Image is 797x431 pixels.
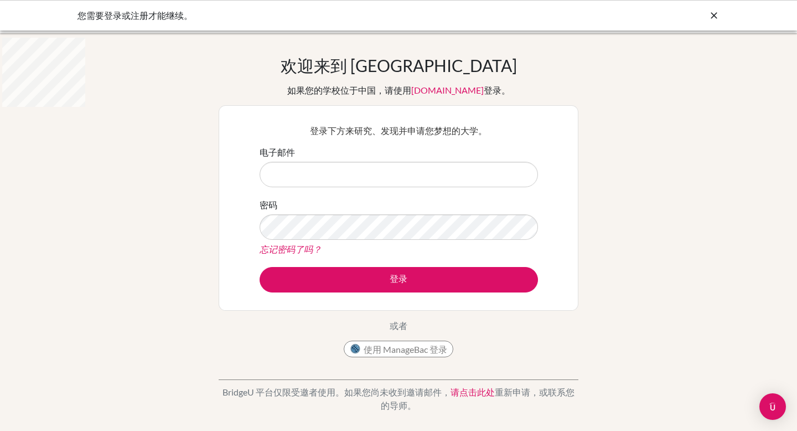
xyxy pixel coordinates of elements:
a: 请点击此处 [451,387,495,397]
a: 忘记密码了吗？ [260,244,322,254]
font: 电子邮件 [260,147,295,157]
font: 欢迎来到 [GEOGRAPHIC_DATA] [281,55,517,75]
font: 使用 ManageBac 登录 [364,344,447,355]
font: BridgeU 平台仅限受邀者使用。如果您尚未收到邀请邮件， [222,387,451,397]
font: 登录。 [484,85,510,95]
font: 如果您的学校位于中国，请使用 [287,85,411,95]
button: 使用 ManageBac 登录 [344,341,453,357]
font: 密码 [260,199,277,210]
div: Open Intercom Messenger [759,393,786,420]
font: 您需要登录或注册才能继续。 [77,10,193,20]
font: 或者 [390,320,407,331]
font: 登录下方来研究、发现并申请您梦想的大学。 [310,125,487,136]
a: [DOMAIN_NAME] [411,85,484,95]
button: 登录 [260,267,538,293]
font: 登录 [390,273,407,284]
